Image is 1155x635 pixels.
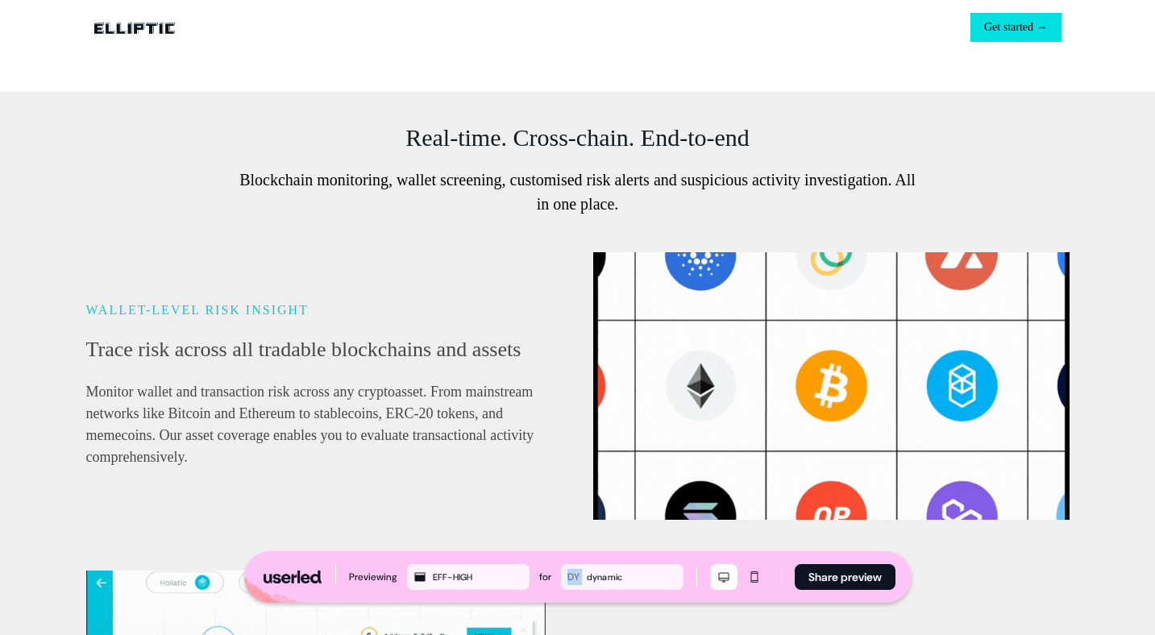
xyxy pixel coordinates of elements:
p: Real-time. Cross-chain. End-to-end [405,124,750,151]
div: EFF-HIGH [433,570,526,584]
button: Share preview [795,564,895,590]
h6: WALLET-LEVEL RISK INSIGHT [86,303,563,317]
div: DY [567,569,580,585]
div: for [539,569,551,585]
span: Blockchain monitoring, wallet screening, customised risk alerts and suspicious activity investiga... [239,171,916,213]
div: Previewing [349,569,397,585]
div: dynamic [587,570,680,584]
button: Get started → [970,13,1062,42]
button: Mobile mode [741,564,768,590]
span: Monitor wallet and transaction risk across any cryptoasset. From mainstream networks like Bitcoin... [86,384,534,465]
h4: Trace risk across all tradable blockchains and assets [86,334,563,365]
button: Desktop mode [710,564,737,590]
